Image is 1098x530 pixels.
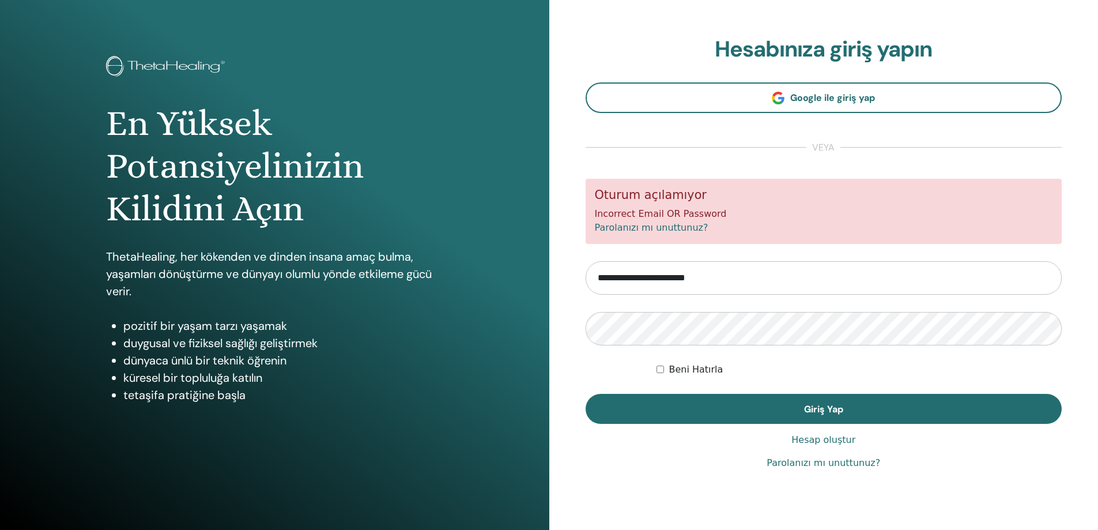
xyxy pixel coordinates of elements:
[586,394,1062,424] button: Giriş Yap
[791,433,855,447] a: Hesap oluştur
[123,334,443,352] li: duygusal ve fiziksel sağlığı geliştirmek
[106,102,443,231] h1: En Yüksek Potansiyelinizin Kilidini Açın
[106,248,443,300] p: ThetaHealing, her kökenden ve dinden insana amaç bulma, yaşamları dönüştürme ve dünyayı olumlu yö...
[586,179,1062,244] div: Incorrect Email OR Password
[123,369,443,386] li: küresel bir topluluğa katılın
[767,456,880,470] a: Parolanızı mı unuttunuz?
[595,222,708,233] a: Parolanızı mı unuttunuz?
[123,352,443,369] li: dünyaca ünlü bir teknik öğrenin
[656,363,1062,377] div: Keep me authenticated indefinitely or until I manually logout
[804,403,843,415] span: Giriş Yap
[123,317,443,334] li: pozitif bir yaşam tarzı yaşamak
[669,363,723,377] label: Beni Hatırla
[123,386,443,404] li: tetaşifa pratiğine başla
[790,92,875,104] span: Google ile giriş yap
[586,36,1062,63] h2: Hesabınıza giriş yapın
[586,82,1062,113] a: Google ile giriş yap
[806,141,840,155] span: veya
[595,188,1053,202] h5: Oturum açılamıyor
